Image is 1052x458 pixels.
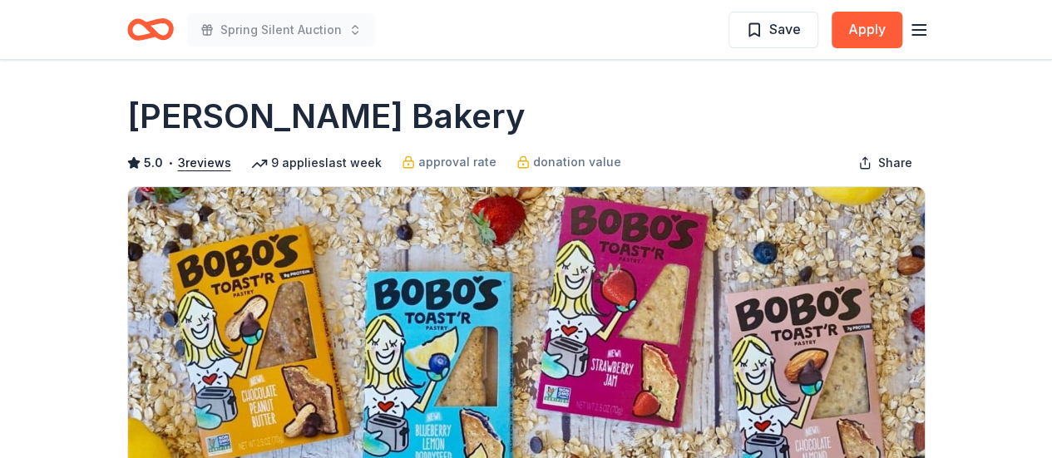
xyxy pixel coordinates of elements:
[144,153,163,173] span: 5.0
[845,146,926,180] button: Share
[769,18,801,40] span: Save
[178,153,231,173] button: 3reviews
[167,156,173,170] span: •
[220,20,342,40] span: Spring Silent Auction
[878,153,912,173] span: Share
[728,12,818,48] button: Save
[516,152,621,172] a: donation value
[251,153,382,173] div: 9 applies last week
[402,152,496,172] a: approval rate
[418,152,496,172] span: approval rate
[832,12,902,48] button: Apply
[127,93,526,140] h1: [PERSON_NAME] Bakery
[533,152,621,172] span: donation value
[127,10,174,49] a: Home
[187,13,375,47] button: Spring Silent Auction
